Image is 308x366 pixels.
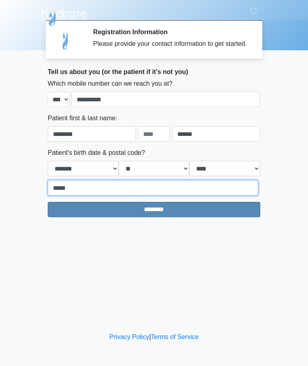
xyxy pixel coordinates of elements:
[109,333,150,340] a: Privacy Policy
[54,28,78,52] img: Agent Avatar
[40,6,89,27] img: Hydrate IV Bar - Arcadia Logo
[149,333,151,340] a: |
[48,113,117,123] label: Patient first & last name:
[48,79,172,88] label: Which mobile number can we reach you at?
[48,68,260,76] h2: Tell us about you (or the patient if it's not you)
[151,333,199,340] a: Terms of Service
[48,148,145,158] label: Patient's birth date & postal code?
[93,39,248,49] div: Please provide your contact information to get started.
